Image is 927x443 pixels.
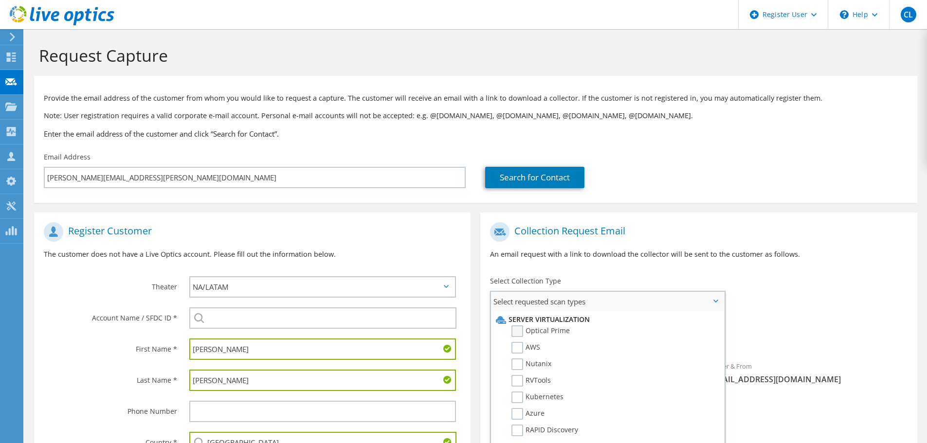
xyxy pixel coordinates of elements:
li: Server Virtualization [493,314,719,325]
label: Kubernetes [511,391,563,403]
p: Provide the email address of the customer from whom you would like to request a capture. The cust... [44,93,908,104]
label: Email Address [44,152,91,162]
h1: Collection Request Email [490,222,902,242]
h1: Request Capture [39,45,908,66]
h3: Enter the email address of the customer and click “Search for Contact”. [44,128,908,139]
label: Optical Prime [511,325,570,337]
label: RVTools [511,375,551,387]
span: CL [901,7,916,22]
label: First Name * [44,338,177,354]
label: Nutanix [511,358,551,370]
span: [EMAIL_ADDRESS][DOMAIN_NAME] [709,374,908,385]
label: AWS [511,342,540,354]
svg: \n [840,10,849,19]
label: Theater [44,276,177,292]
div: To [480,356,699,400]
label: RAPID Discovery [511,425,578,436]
p: The customer does not have a Live Optics account. Please fill out the information below. [44,249,461,260]
label: Select Collection Type [490,276,561,286]
label: Last Name * [44,370,177,385]
p: Note: User registration requires a valid corporate e-mail account. Personal e-mail accounts will ... [44,110,908,121]
a: Search for Contact [485,167,584,188]
div: CC & Reply To [480,405,917,439]
label: Azure [511,408,545,420]
span: Select requested scan types [491,292,724,311]
div: Sender & From [699,356,917,390]
div: Requested Collections [480,315,917,351]
label: Phone Number [44,401,177,416]
p: An email request with a link to download the collector will be sent to the customer as follows. [490,249,907,260]
h1: Register Customer [44,222,456,242]
label: Account Name / SFDC ID * [44,307,177,323]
